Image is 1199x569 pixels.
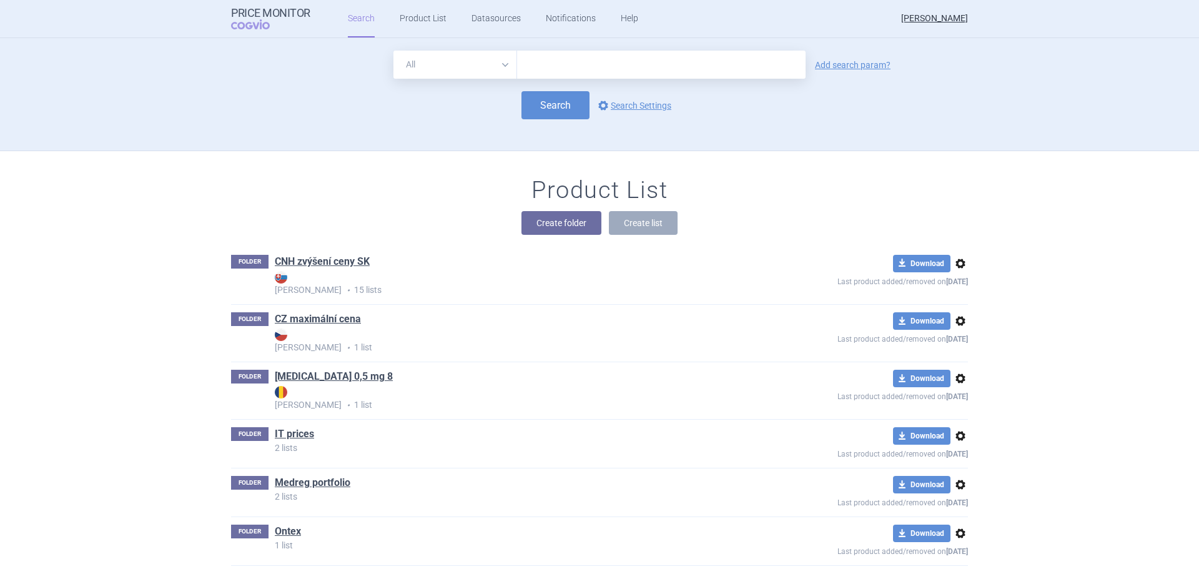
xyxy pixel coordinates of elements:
[521,211,601,235] button: Create folder
[946,277,968,286] strong: [DATE]
[946,392,968,401] strong: [DATE]
[596,98,671,113] a: Search Settings
[946,335,968,344] strong: [DATE]
[231,312,269,326] p: FOLDER
[342,284,354,297] i: •
[275,386,287,398] img: RO
[275,312,361,326] a: CZ maximální cena
[275,329,747,352] strong: [PERSON_NAME]
[275,443,747,452] p: 2 lists
[747,493,968,509] p: Last product added/removed on
[747,330,968,345] p: Last product added/removed on
[815,61,891,69] a: Add search param?
[531,176,668,205] h1: Product List
[275,370,393,386] h1: Dostinex 0,5 mg 8
[946,547,968,556] strong: [DATE]
[275,271,747,297] p: 15 lists
[275,492,747,501] p: 2 lists
[893,370,950,387] button: Download
[609,211,678,235] button: Create list
[275,541,747,550] p: 1 list
[342,342,354,354] i: •
[275,427,314,443] h1: IT prices
[231,19,287,29] span: COGVIO
[275,271,747,295] strong: [PERSON_NAME]
[275,386,747,410] strong: [PERSON_NAME]
[893,255,950,272] button: Download
[231,255,269,269] p: FOLDER
[231,7,310,19] strong: Price Monitor
[893,525,950,542] button: Download
[275,255,370,271] h1: CNH zvýšení ceny SK
[275,329,287,341] img: CZ
[747,445,968,460] p: Last product added/removed on
[275,370,393,383] a: [MEDICAL_DATA] 0,5 mg 8
[275,271,287,284] img: SK
[747,542,968,558] p: Last product added/removed on
[747,387,968,403] p: Last product added/removed on
[275,255,370,269] a: CNH zvýšení ceny SK
[342,399,354,412] i: •
[893,427,950,445] button: Download
[275,476,350,490] a: Medreg portfolio
[521,91,590,119] button: Search
[231,370,269,383] p: FOLDER
[231,7,310,31] a: Price MonitorCOGVIO
[231,476,269,490] p: FOLDER
[231,427,269,441] p: FOLDER
[946,450,968,458] strong: [DATE]
[275,312,361,329] h1: CZ maximální cena
[275,525,301,538] a: Ontex
[275,386,747,412] p: 1 list
[231,525,269,538] p: FOLDER
[893,476,950,493] button: Download
[275,427,314,441] a: IT prices
[747,272,968,288] p: Last product added/removed on
[275,525,301,541] h1: Ontex
[275,476,350,492] h1: Medreg portfolio
[946,498,968,507] strong: [DATE]
[893,312,950,330] button: Download
[275,329,747,354] p: 1 list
